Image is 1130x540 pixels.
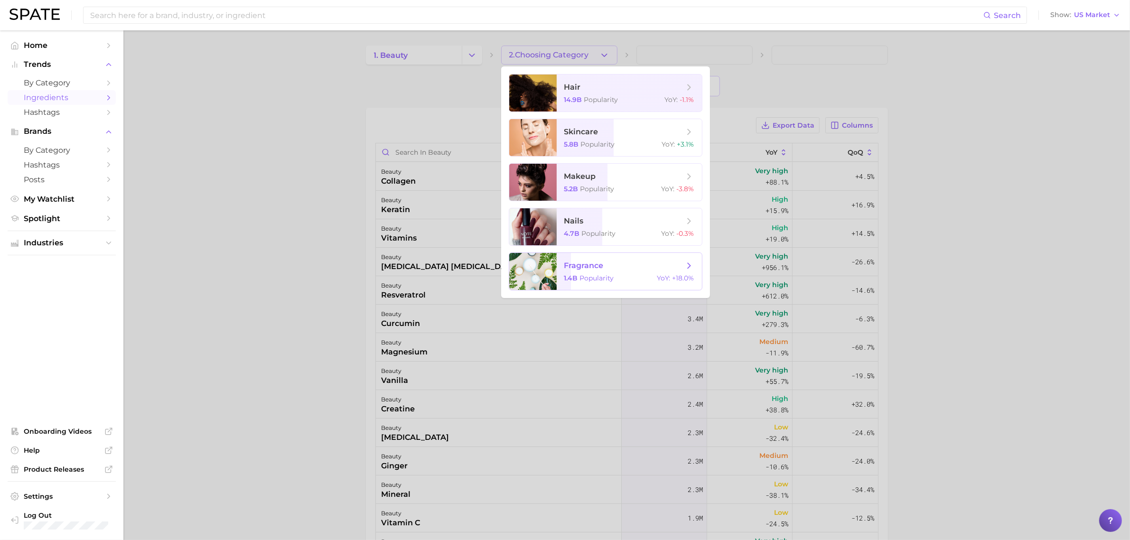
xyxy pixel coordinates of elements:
[564,140,579,149] span: 5.8b
[564,95,582,104] span: 14.9b
[24,427,100,436] span: Onboarding Videos
[8,236,116,250] button: Industries
[8,424,116,438] a: Onboarding Videos
[24,127,100,136] span: Brands
[501,66,710,298] ul: 2.Choosing Category
[8,508,116,533] a: Log out. Currently logged in with e-mail roberto.gil@givaudan.com.
[581,140,615,149] span: Popularity
[24,446,100,455] span: Help
[8,462,116,476] a: Product Releases
[677,185,694,193] span: -3.8%
[564,83,581,92] span: hair
[580,185,615,193] span: Popularity
[8,124,116,139] button: Brands
[24,511,112,520] span: Log Out
[8,38,116,53] a: Home
[662,229,675,238] span: YoY :
[564,229,580,238] span: 4.7b
[8,489,116,503] a: Settings
[24,239,100,247] span: Industries
[580,274,614,282] span: Popularity
[564,127,598,136] span: skincare
[677,140,694,149] span: +3.1%
[677,229,694,238] span: -0.3%
[89,7,983,23] input: Search here for a brand, industry, or ingredient
[584,95,618,104] span: Popularity
[662,185,675,193] span: YoY :
[8,211,116,226] a: Spotlight
[662,140,675,149] span: YoY :
[24,160,100,169] span: Hashtags
[8,172,116,187] a: Posts
[1050,12,1071,18] span: Show
[8,90,116,105] a: Ingredients
[994,11,1021,20] span: Search
[657,274,671,282] span: YoY :
[8,105,116,120] a: Hashtags
[24,175,100,184] span: Posts
[1048,9,1123,21] button: ShowUS Market
[24,93,100,102] span: Ingredients
[8,75,116,90] a: by Category
[24,41,100,50] span: Home
[665,95,678,104] span: YoY :
[564,185,579,193] span: 5.2b
[9,9,60,20] img: SPATE
[8,57,116,72] button: Trends
[8,158,116,172] a: Hashtags
[24,108,100,117] span: Hashtags
[672,274,694,282] span: +18.0%
[24,78,100,87] span: by Category
[564,261,604,270] span: fragrance
[8,143,116,158] a: by Category
[1074,12,1110,18] span: US Market
[24,146,100,155] span: by Category
[24,60,100,69] span: Trends
[8,443,116,457] a: Help
[564,216,584,225] span: nails
[564,274,578,282] span: 1.4b
[24,195,100,204] span: My Watchlist
[24,492,100,501] span: Settings
[24,214,100,223] span: Spotlight
[680,95,694,104] span: -1.1%
[564,172,596,181] span: makeup
[24,465,100,474] span: Product Releases
[8,192,116,206] a: My Watchlist
[582,229,616,238] span: Popularity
